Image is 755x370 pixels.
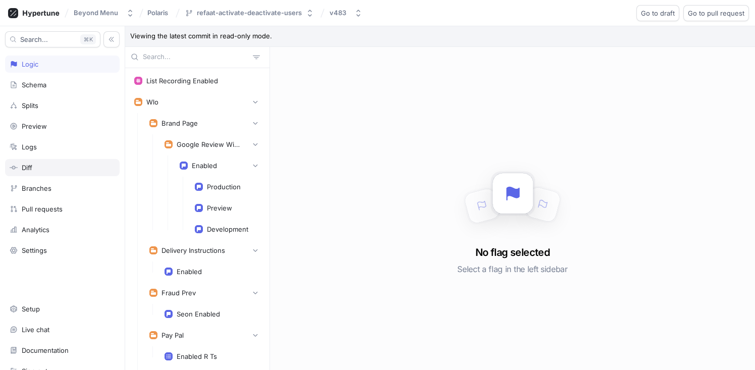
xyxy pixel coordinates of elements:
span: Polaris [147,9,168,16]
div: Schema [22,81,46,89]
button: refaat-activate-deactivate-users [181,5,318,21]
div: Seon Enabled [177,310,220,318]
span: Go to pull request [688,10,744,16]
button: Go to draft [636,5,679,21]
h5: Select a flag in the left sidebar [457,260,567,278]
div: Splits [22,101,38,110]
div: Development [207,225,248,233]
h3: No flag selected [475,245,550,260]
span: Go to draft [641,10,675,16]
button: v483 [326,5,366,21]
button: Go to pull request [683,5,749,21]
div: Delivery Instructions [161,246,225,254]
div: Live chat [22,326,49,334]
div: Logic [22,60,38,68]
div: Beyond Menu [74,9,118,17]
div: Enabled [177,268,202,276]
button: Search...K [5,31,100,47]
input: Search... [143,52,249,62]
div: Setup [22,305,40,313]
div: Brand Page [161,119,198,127]
div: refaat-activate-deactivate-users [197,9,302,17]
div: Settings [22,246,47,254]
div: Logs [22,143,37,151]
div: Pull requests [22,205,63,213]
div: Enabled R Ts [177,352,217,360]
div: Analytics [22,226,49,234]
div: v483 [330,9,346,17]
div: Production [207,183,241,191]
div: Google Review Widget [177,140,242,148]
div: K [80,34,96,44]
div: Enabled [192,162,217,170]
span: Search... [20,36,48,42]
p: Viewing the latest commit in read-only mode. [125,26,755,47]
div: Branches [22,184,51,192]
div: Documentation [22,346,69,354]
div: Fraud Prev [161,289,196,297]
div: Pay Pal [161,331,184,339]
div: Preview [22,122,47,130]
div: Wlo [146,98,158,106]
div: Preview [207,204,232,212]
div: List Recording Enabled [146,77,218,85]
a: Documentation [5,342,120,359]
div: Diff [22,164,32,172]
button: Beyond Menu [70,5,138,21]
